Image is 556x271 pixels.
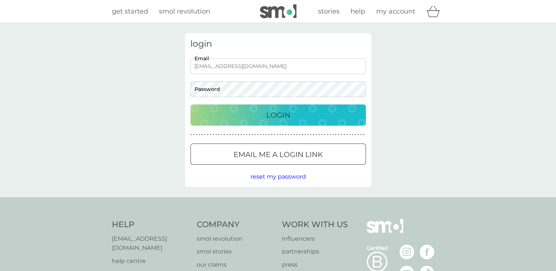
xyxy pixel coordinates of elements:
[347,133,348,137] p: ●
[201,133,203,137] p: ●
[355,133,356,137] p: ●
[241,133,242,137] p: ●
[215,133,217,137] p: ●
[251,133,253,137] p: ●
[352,133,353,137] p: ●
[249,133,250,137] p: ●
[400,245,414,259] img: visit the smol Instagram page
[282,247,348,256] a: partnerships
[250,173,306,180] span: reset my password
[197,219,275,230] h4: Company
[351,7,365,15] span: help
[330,133,331,137] p: ●
[376,6,415,17] a: my account
[271,133,273,137] p: ●
[193,133,194,137] p: ●
[112,219,190,230] h4: Help
[224,133,225,137] p: ●
[288,133,289,137] p: ●
[232,133,234,137] p: ●
[426,4,445,19] div: basket
[221,133,222,137] p: ●
[238,133,239,137] p: ●
[243,133,245,137] p: ●
[112,7,148,15] span: get started
[260,133,261,137] p: ●
[351,6,365,17] a: help
[367,219,403,244] img: smol
[204,133,206,137] p: ●
[260,4,296,18] img: smol
[112,6,148,17] a: get started
[159,6,210,17] a: smol revolution
[358,133,359,137] p: ●
[274,133,275,137] p: ●
[250,172,306,182] button: reset my password
[341,133,342,137] p: ●
[210,133,211,137] p: ●
[285,133,287,137] p: ●
[310,133,311,137] p: ●
[294,133,295,137] p: ●
[302,133,303,137] p: ●
[344,133,345,137] p: ●
[112,256,190,266] a: help centre
[420,245,434,259] img: visit the smol Facebook page
[324,133,326,137] p: ●
[159,7,210,15] span: smol revolution
[229,133,231,137] p: ●
[198,133,200,137] p: ●
[227,133,228,137] p: ●
[190,104,366,126] button: Login
[190,133,192,137] p: ●
[360,133,362,137] p: ●
[282,234,348,244] a: influencers
[282,219,348,230] h4: Work With Us
[299,133,300,137] p: ●
[291,133,292,137] p: ●
[313,133,314,137] p: ●
[321,133,323,137] p: ●
[268,133,270,137] p: ●
[234,149,323,160] p: Email me a login link
[207,133,208,137] p: ●
[263,133,264,137] p: ●
[257,133,259,137] p: ●
[235,133,237,137] p: ●
[318,7,340,15] span: stories
[318,6,340,17] a: stories
[246,133,247,137] p: ●
[305,133,306,137] p: ●
[190,144,366,165] button: Email me a login link
[349,133,351,137] p: ●
[282,133,284,137] p: ●
[332,133,334,137] p: ●
[335,133,337,137] p: ●
[363,133,364,137] p: ●
[277,133,278,137] p: ●
[307,133,309,137] p: ●
[266,109,290,121] p: Login
[112,234,190,253] a: [EMAIL_ADDRESS][DOMAIN_NAME]
[316,133,317,137] p: ●
[280,133,281,137] p: ●
[197,247,275,256] a: smol stories
[282,260,348,270] a: press
[196,133,197,137] p: ●
[338,133,340,137] p: ●
[318,133,320,137] p: ●
[190,39,366,49] h3: login
[327,133,328,137] p: ●
[197,234,275,244] a: smol revolution
[197,260,275,270] a: our claims
[265,133,267,137] p: ●
[213,133,214,137] p: ●
[218,133,220,137] p: ●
